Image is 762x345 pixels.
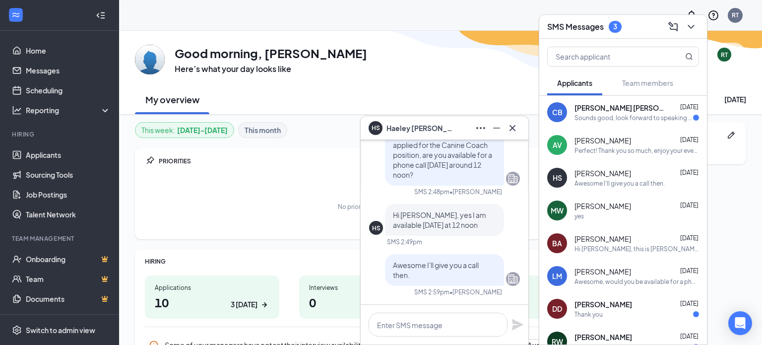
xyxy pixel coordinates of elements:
svg: Pin [145,156,155,166]
span: [DATE] [680,300,698,307]
b: [DATE] - [DATE] [177,125,228,136]
h1: Good morning, [PERSON_NAME] [175,45,367,62]
svg: Ellipses [475,122,487,134]
div: Awesome, would you be available for a phone call [DATE] around 11 AM? [574,277,699,286]
svg: Pen [726,130,736,140]
svg: Minimize [491,122,503,134]
h1: 10 [155,294,269,311]
div: No priorities pinned. [338,203,395,211]
span: [PERSON_NAME] [574,201,631,211]
h2: My overview [145,93,199,106]
span: [DATE] [680,169,698,176]
div: SMS 2:48pm [414,188,449,196]
h3: Here’s what your day looks like [175,64,367,74]
svg: ArrowRight [259,300,269,310]
div: Hi [PERSON_NAME], this is [PERSON_NAME] from Dogtopia of Union. I saw your application, are you s... [574,245,699,253]
div: 3 [613,22,617,31]
a: Talent Network [26,205,111,224]
span: [PERSON_NAME] [PERSON_NAME] [574,103,664,113]
svg: WorkstreamLogo [11,10,21,20]
button: Minimize [489,120,505,136]
a: Applicants [26,145,111,165]
div: Perfect! Thank you so much, enjoy your evening. [574,146,699,155]
span: Haeley [PERSON_NAME] [386,123,456,134]
span: [PERSON_NAME] [574,267,631,276]
a: Sourcing Tools [26,165,111,185]
div: LM [552,271,562,281]
a: SurveysCrown [26,309,111,329]
span: Applicants [557,78,592,87]
svg: Cross [507,122,518,134]
svg: Company [507,273,519,285]
svg: QuestionInfo [707,9,719,21]
div: Switch to admin view [26,325,95,335]
a: Scheduling [26,80,111,100]
button: Cross [505,120,520,136]
span: [PERSON_NAME] [574,234,631,244]
div: AV [553,140,562,150]
svg: Collapse [96,10,106,20]
div: [DATE] [724,94,746,104]
div: Applications [155,283,269,292]
span: [PERSON_NAME] [574,332,632,342]
svg: Notifications [686,9,698,21]
div: PRIORITIES [159,157,587,165]
div: MW [551,206,564,215]
div: Reporting [26,105,111,115]
div: Awesome I'll give you a call then. [574,179,665,188]
span: [PERSON_NAME] [574,136,631,145]
span: [DATE] [680,103,698,111]
div: 3 [DATE] [231,299,257,310]
div: Thank you [574,310,603,319]
h3: SMS Messages [547,21,604,32]
svg: Company [507,173,519,185]
a: Applications103 [DATE]ArrowRight [145,276,279,319]
span: Team members [622,78,673,87]
svg: Analysis [12,105,22,115]
svg: Plane [511,319,523,331]
svg: Settings [12,325,22,335]
div: CB [552,107,563,117]
a: Home [26,41,111,61]
a: DocumentsCrown [26,289,111,309]
h1: 0 [309,294,424,311]
a: Interviews00 [DATE]ArrowRight [299,276,434,319]
div: Open Intercom Messenger [728,311,752,335]
span: Awesome I'll give you a call then. [393,261,479,279]
span: Hi [PERSON_NAME], yes I am available [DATE] at 12 noon [393,210,486,229]
div: RT [721,51,728,59]
b: This month [245,125,281,136]
button: ComposeMessage [665,19,681,35]
div: HIRING [145,257,587,266]
div: BA [552,238,562,248]
button: ChevronDown [683,19,699,35]
div: Hiring [12,130,109,138]
div: HS [372,224,381,232]
div: RT [732,11,739,19]
div: Sounds good, look forward to speaking then. [574,114,693,122]
div: SMS 2:49pm [387,238,422,246]
span: • [PERSON_NAME] [449,188,502,196]
input: Search applicant [548,47,665,66]
span: • [PERSON_NAME] [449,288,502,296]
div: This week : [141,125,228,136]
div: yes [574,212,584,220]
span: [PERSON_NAME] [574,299,632,309]
div: Interviews [309,283,424,292]
svg: ComposeMessage [667,21,679,33]
a: OnboardingCrown [26,249,111,269]
span: [PERSON_NAME] [574,168,631,178]
a: TeamCrown [26,269,111,289]
button: Ellipses [473,120,489,136]
span: [DATE] [680,267,698,275]
svg: ChevronDown [685,21,697,33]
div: Team Management [12,234,109,243]
div: HS [553,173,562,183]
svg: MagnifyingGlass [685,53,693,61]
span: [DATE] [680,136,698,143]
div: DD [552,304,562,314]
a: Job Postings [26,185,111,205]
img: Ryan Teschner [135,45,165,74]
a: Messages [26,61,111,80]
